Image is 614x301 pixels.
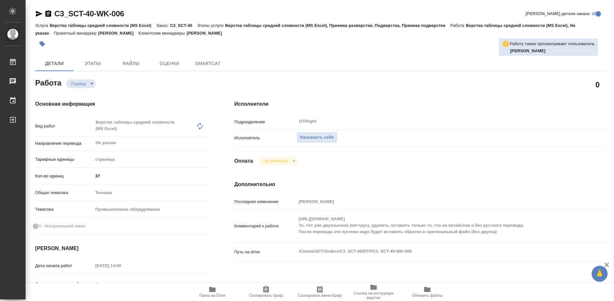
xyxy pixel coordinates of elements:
p: Комментарий к работе [234,223,296,229]
button: Не оплачена [261,158,290,164]
p: Этапы услуги [197,23,225,28]
h4: Дополнительно [234,181,607,188]
button: 🙏 [592,266,608,282]
p: Тематика [35,206,93,213]
span: Папка на Drive [199,293,225,298]
button: Скопировать ссылку для ЯМессенджера [35,10,43,18]
p: Клиентские менеджеры [138,31,187,36]
p: Проектный менеджер [54,31,98,36]
span: Ссылка на инструкции верстки [350,291,397,300]
button: Скопировать бриф [239,283,293,301]
b: [PERSON_NAME] [510,48,546,53]
span: Назначить себя [300,134,334,141]
p: Работа [450,23,466,28]
p: Работу также просматривает пользователь [510,41,595,47]
p: Верстка таблицы средней сложности (MS Excel) [50,23,156,28]
button: Назначить себя [296,132,337,143]
h4: Исполнители [234,100,607,108]
input: Пустое поле [296,197,576,206]
span: Оценки [154,60,185,68]
input: Пустое поле [93,261,149,270]
span: Скопировать бриф [249,293,283,298]
button: Папка на Drive [185,283,239,301]
p: Путь на drive [234,249,296,255]
span: Этапы [77,60,108,68]
p: [PERSON_NAME] [98,31,138,36]
span: Файлы [116,60,146,68]
div: Подбор [258,157,297,165]
span: Детали [39,60,70,68]
h2: 0 [595,79,600,90]
p: Верстка таблицы средней сложности (MS Excel), Приемка разверстки, Подверстка, Приемка подверстки [225,23,450,28]
div: Техника [93,187,209,198]
button: Добавить тэг [35,37,49,51]
h4: Оплата [234,157,253,165]
textarea: [URL][DOMAIN_NAME] То, что уже двуязычное (кит+рус), удалить, оставить только то, что на китайско... [296,214,576,237]
p: Архипова Екатерина [510,48,595,54]
span: Нотариальный заказ [44,223,85,229]
input: ✎ Введи что-нибудь [93,171,209,181]
p: C3_SCT-40 [170,23,197,28]
input: Пустое поле [93,279,149,289]
a: C3_SCT-40-WK-006 [54,9,124,18]
p: Дата начала работ [35,263,93,269]
button: Обновить файлы [400,283,454,301]
span: Скопировать мини-бриф [298,293,342,298]
p: Последнее изменение [234,199,296,205]
textarea: /Clients/SCT/Orders/C3_SCT-40/DTP/C3_SCT-40-WK-006 [296,246,576,257]
h4: Основная информация [35,100,209,108]
p: Услуга [35,23,50,28]
p: Факт. дата начала работ [35,281,93,287]
div: Подбор [66,79,96,88]
p: Вид работ [35,123,93,129]
p: Заказ: [156,23,170,28]
p: [PERSON_NAME] [186,31,227,36]
span: [PERSON_NAME] детали заказа [526,11,589,17]
button: Скопировать ссылку [44,10,52,18]
p: Исполнитель [234,135,296,141]
p: Общая тематика [35,190,93,196]
button: Подбор [69,81,88,86]
span: 🙏 [594,267,605,281]
p: Кол-во единиц [35,173,93,179]
p: Подразделение [234,119,296,125]
h4: [PERSON_NAME] [35,245,209,252]
p: Тарифные единицы [35,156,93,163]
span: SmartCat [193,60,223,68]
p: Направление перевода [35,140,93,147]
div: страница [93,154,209,165]
button: Ссылка на инструкции верстки [347,283,400,301]
span: Обновить файлы [412,293,443,298]
button: Скопировать мини-бриф [293,283,347,301]
h2: Работа [35,77,61,88]
div: Промышленное оборудование [93,204,209,215]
